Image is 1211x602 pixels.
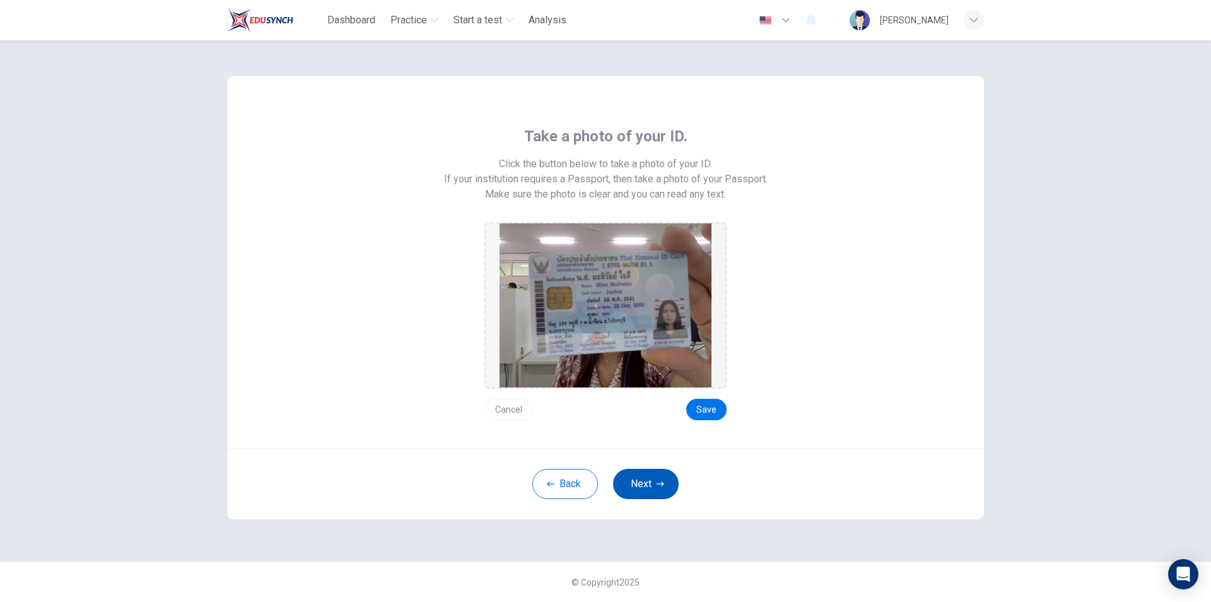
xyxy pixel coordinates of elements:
[880,13,949,28] div: [PERSON_NAME]
[327,13,375,28] span: Dashboard
[453,13,502,28] span: Start a test
[524,126,687,146] span: Take a photo of your ID.
[524,9,571,32] button: Analysis
[571,577,640,587] span: © Copyright 2025
[686,399,727,420] button: Save
[500,223,711,387] img: preview screemshot
[529,13,566,28] span: Analysis
[850,10,870,30] img: Profile picture
[444,156,768,187] span: Click the button below to take a photo of your ID. If your institution requires a Passport, then ...
[385,9,443,32] button: Practice
[758,16,773,25] img: en
[390,13,427,28] span: Practice
[448,9,518,32] button: Start a test
[227,8,322,33] a: Train Test logo
[485,187,726,202] span: Make sure the photo is clear and you can read any text.
[484,399,533,420] button: Cancel
[613,469,679,499] button: Next
[227,8,293,33] img: Train Test logo
[1168,559,1198,589] div: Open Intercom Messenger
[322,9,380,32] button: Dashboard
[532,469,598,499] button: Back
